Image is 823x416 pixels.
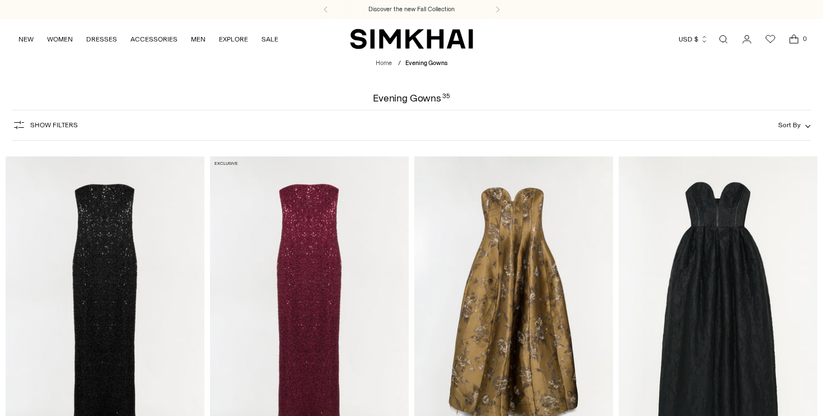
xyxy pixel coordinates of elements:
[376,59,392,67] a: Home
[376,59,447,68] nav: breadcrumbs
[442,93,450,103] div: 35
[405,59,447,67] span: Evening Gowns
[398,59,401,68] div: /
[130,27,177,52] a: ACCESSORIES
[679,27,708,52] button: USD $
[47,27,73,52] a: WOMEN
[736,28,758,50] a: Go to the account page
[759,28,782,50] a: Wishlist
[219,27,248,52] a: EXPLORE
[350,28,473,50] a: SIMKHAI
[783,28,805,50] a: Open cart modal
[86,27,117,52] a: DRESSES
[373,93,450,103] h1: Evening Gowns
[261,27,278,52] a: SALE
[799,34,810,44] span: 0
[30,121,78,129] span: Show Filters
[778,119,811,131] button: Sort By
[368,5,455,14] a: Discover the new Fall Collection
[18,27,34,52] a: NEW
[778,121,801,129] span: Sort By
[12,116,78,134] button: Show Filters
[712,28,735,50] a: Open search modal
[191,27,205,52] a: MEN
